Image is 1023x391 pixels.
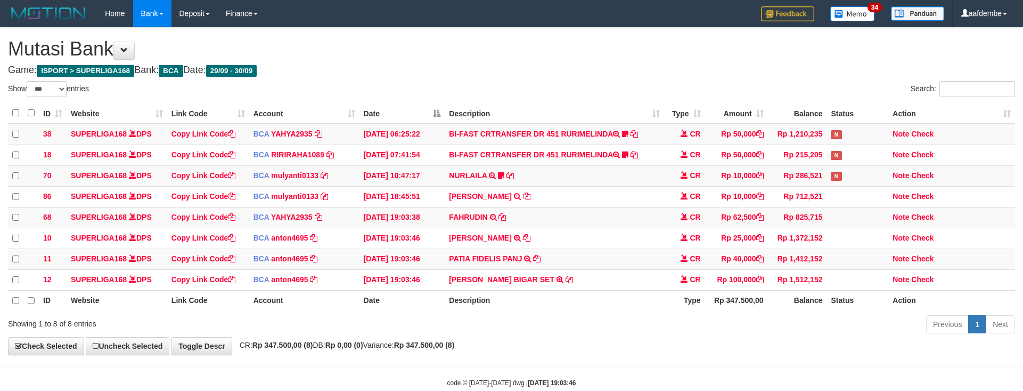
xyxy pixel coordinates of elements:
a: anton4695 [271,275,308,284]
a: Copy Link Code [171,171,236,180]
strong: Rp 347.500,00 (8) [252,341,313,349]
a: Next [986,315,1015,333]
td: Rp 215,205 [768,145,827,165]
a: Copy BI-FAST CRTRANSFER DR 451 RURIMELINDA to clipboard [631,150,638,159]
a: Copy YAHYA2935 to clipboard [315,213,322,221]
a: SUPERLIGA168 [71,234,127,242]
td: DPS [67,228,167,249]
td: Rp 10,000 [705,186,768,207]
a: Copy Rp 10,000 to clipboard [756,192,764,201]
th: Type: activate to sort column ascending [664,103,705,124]
a: SUPERLIGA168 [71,192,127,201]
td: Rp 50,000 [705,124,768,145]
div: Showing 1 to 8 of 8 entries [8,314,418,329]
a: Check [911,171,934,180]
span: BCA [253,213,269,221]
th: Balance [768,290,827,311]
th: ID [39,290,67,311]
a: mulyanti0133 [271,192,318,201]
a: Note [893,130,909,138]
th: Amount: activate to sort column ascending [705,103,768,124]
span: BCA [253,254,269,263]
span: BCA [253,275,269,284]
a: Copy Link Code [171,254,236,263]
a: Check [911,150,934,159]
a: Copy Link Code [171,150,236,159]
td: [DATE] 06:25:22 [359,124,445,145]
a: Note [893,213,909,221]
td: Rp 62,500 [705,207,768,228]
a: Copy Link Code [171,234,236,242]
a: 1 [968,315,986,333]
a: Toggle Descr [171,337,232,355]
td: [DATE] 18:45:51 [359,186,445,207]
th: Action [888,290,1015,311]
td: [DATE] 19:03:38 [359,207,445,228]
th: Link Code [167,290,249,311]
img: panduan.png [891,6,944,21]
td: Rp 286,521 [768,165,827,186]
td: Rp 40,000 [705,249,768,269]
span: CR [690,234,700,242]
a: Copy Rp 50,000 to clipboard [756,150,764,159]
td: BI-FAST CRTRANSFER DR 451 RURIMELINDA [445,124,664,145]
a: Uncheck Selected [86,337,169,355]
small: code © [DATE]-[DATE] dwg | [447,379,576,387]
a: mulyanti0133 [271,171,318,180]
td: DPS [67,124,167,145]
th: Website [67,290,167,311]
td: Rp 1,372,152 [768,228,827,249]
a: Check [911,130,934,138]
span: CR [690,192,700,201]
a: Check [911,192,934,201]
a: Copy Rp 40,000 to clipboard [756,254,764,263]
a: Previous [926,315,969,333]
img: Button%20Memo.svg [830,6,875,21]
select: Showentries [27,81,67,97]
a: PATIA FIDELIS PANJ [449,254,522,263]
span: Has Note [831,172,841,181]
span: CR [690,254,700,263]
span: BCA [253,171,269,180]
a: SUPERLIGA168 [71,150,127,159]
strong: Rp 0,00 (0) [325,341,363,349]
th: Account [249,290,359,311]
a: SUPERLIGA168 [71,213,127,221]
th: Status [826,290,888,311]
th: Description [445,290,664,311]
td: DPS [67,165,167,186]
img: Feedback.jpg [761,6,814,21]
a: anton4695 [271,234,308,242]
span: 86 [43,192,52,201]
a: Note [893,192,909,201]
a: Copy anton4695 to clipboard [310,275,317,284]
a: NURLAILA [449,171,487,180]
td: Rp 100,000 [705,269,768,290]
img: MOTION_logo.png [8,5,89,21]
span: 29/09 - 30/09 [206,65,257,77]
a: Check Selected [8,337,84,355]
a: Note [893,150,909,159]
a: Copy mulyanti0133 to clipboard [321,171,328,180]
span: 18 [43,150,52,159]
span: ISPORT > SUPERLIGA168 [37,65,134,77]
span: 34 [867,3,882,12]
a: Note [893,234,909,242]
a: [PERSON_NAME] [449,234,511,242]
a: Check [911,234,934,242]
a: Copy Rp 100,000 to clipboard [756,275,764,284]
td: Rp 712,521 [768,186,827,207]
td: Rp 1,210,235 [768,124,827,145]
span: BCA [253,150,269,159]
a: SUPERLIGA168 [71,275,127,284]
th: Rp 347.500,00 [705,290,768,311]
a: Copy BI-FAST CRTRANSFER DR 451 RURIMELINDA to clipboard [631,130,638,138]
a: FAHRUDIN [449,213,487,221]
a: SUPERLIGA168 [71,171,127,180]
span: CR [690,213,700,221]
td: DPS [67,207,167,228]
span: 10 [43,234,52,242]
span: BCA [253,234,269,242]
strong: Rp 347.500,00 (8) [394,341,455,349]
span: CR [690,150,700,159]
